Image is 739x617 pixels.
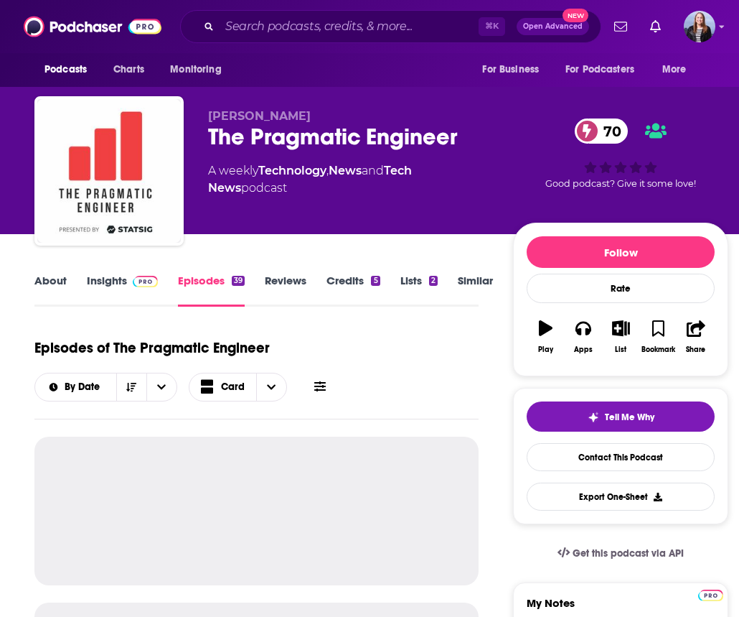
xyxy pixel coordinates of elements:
span: Logged in as annarice [684,11,715,42]
img: Podchaser Pro [698,590,723,601]
div: Apps [574,345,593,354]
div: Play [538,345,553,354]
img: tell me why sparkle [588,412,599,423]
div: 70Good podcast? Give it some love! [513,109,728,198]
span: Card [221,382,245,392]
div: Share [686,345,705,354]
div: A weekly podcast [208,162,490,197]
button: Export One-Sheet [527,483,715,511]
a: Technology [258,164,326,177]
a: Charts [104,56,153,83]
button: Sort Direction [116,374,146,401]
img: Podchaser Pro [133,276,158,287]
a: Reviews [265,274,306,307]
button: Show profile menu [684,11,715,42]
a: Episodes39 [178,274,245,307]
span: For Business [482,60,539,80]
a: Get this podcast via API [546,536,695,571]
button: Share [677,311,715,363]
a: Show notifications dropdown [644,14,667,39]
span: Charts [113,60,144,80]
div: List [615,345,626,354]
button: open menu [472,56,557,83]
button: open menu [34,56,105,83]
span: Open Advanced [523,23,583,30]
a: Lists2 [400,274,438,307]
div: 5 [371,276,380,286]
button: open menu [652,56,705,83]
span: , [326,164,329,177]
a: Show notifications dropdown [608,14,633,39]
div: Search podcasts, credits, & more... [180,10,601,43]
div: 2 [429,276,438,286]
div: Rate [527,274,715,303]
input: Search podcasts, credits, & more... [220,15,479,38]
span: Get this podcast via API [573,547,684,560]
button: open menu [146,374,176,401]
span: Monitoring [170,60,221,80]
h2: Choose List sort [34,373,177,402]
button: Follow [527,236,715,268]
a: InsightsPodchaser Pro [87,274,158,307]
div: Bookmark [641,345,675,354]
div: 39 [232,276,245,286]
span: 70 [589,119,629,144]
button: List [602,311,639,363]
a: News [329,164,362,177]
span: ⌘ K [479,17,505,36]
button: open menu [556,56,655,83]
span: Tell Me Why [605,412,654,423]
span: Good podcast? Give it some love! [545,178,696,189]
a: Contact This Podcast [527,443,715,471]
h1: Episodes of The Pragmatic Engineer [34,339,270,357]
button: open menu [160,56,240,83]
span: and [362,164,384,177]
a: About [34,274,67,307]
img: User Profile [684,11,715,42]
button: Apps [565,311,602,363]
button: Choose View [189,373,288,402]
span: [PERSON_NAME] [208,109,311,123]
span: For Podcasters [565,60,634,80]
span: By Date [65,382,105,392]
a: 70 [575,119,629,144]
img: The Pragmatic Engineer [37,99,181,243]
a: Pro website [698,588,723,601]
span: Podcasts [44,60,87,80]
button: Open AdvancedNew [517,18,589,35]
button: open menu [35,382,116,392]
button: Play [527,311,564,363]
a: Similar [458,274,493,307]
span: New [563,9,588,22]
span: More [662,60,687,80]
button: tell me why sparkleTell Me Why [527,402,715,432]
a: Credits5 [326,274,380,307]
button: Bookmark [639,311,677,363]
img: Podchaser - Follow, Share and Rate Podcasts [24,13,161,40]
